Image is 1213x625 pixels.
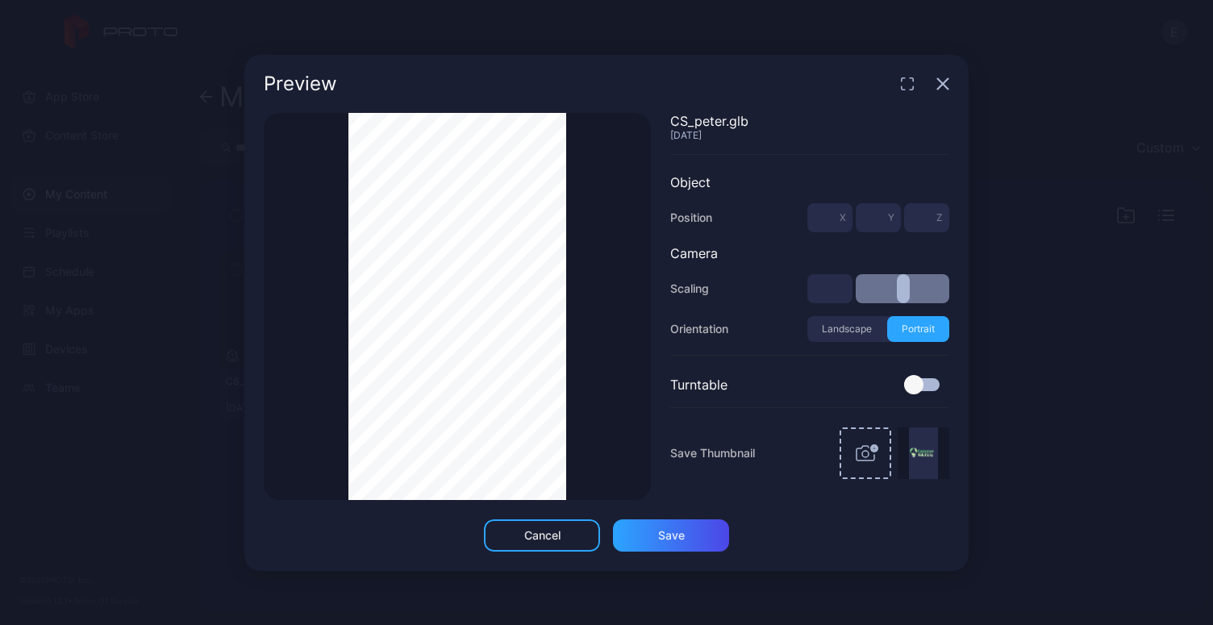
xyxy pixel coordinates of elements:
span: X [840,211,846,224]
div: Save [658,529,685,542]
div: [DATE] [670,129,949,141]
div: Cancel [524,529,561,542]
div: Scaling [670,279,709,298]
span: Save Thumbnail [670,444,755,463]
button: Cancel [484,519,600,552]
span: Z [936,211,943,224]
div: Turntable [670,377,727,393]
div: Position [670,208,712,227]
span: Y [888,211,894,224]
button: Landscape [807,316,887,342]
button: Save [613,519,729,552]
div: CS_peter.glb [670,113,949,129]
img: Thumbnail [909,427,938,479]
div: Camera [670,245,949,261]
button: Portrait [887,316,950,342]
div: Preview [264,74,337,94]
div: Object [670,174,949,190]
div: Orientation [670,319,728,339]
